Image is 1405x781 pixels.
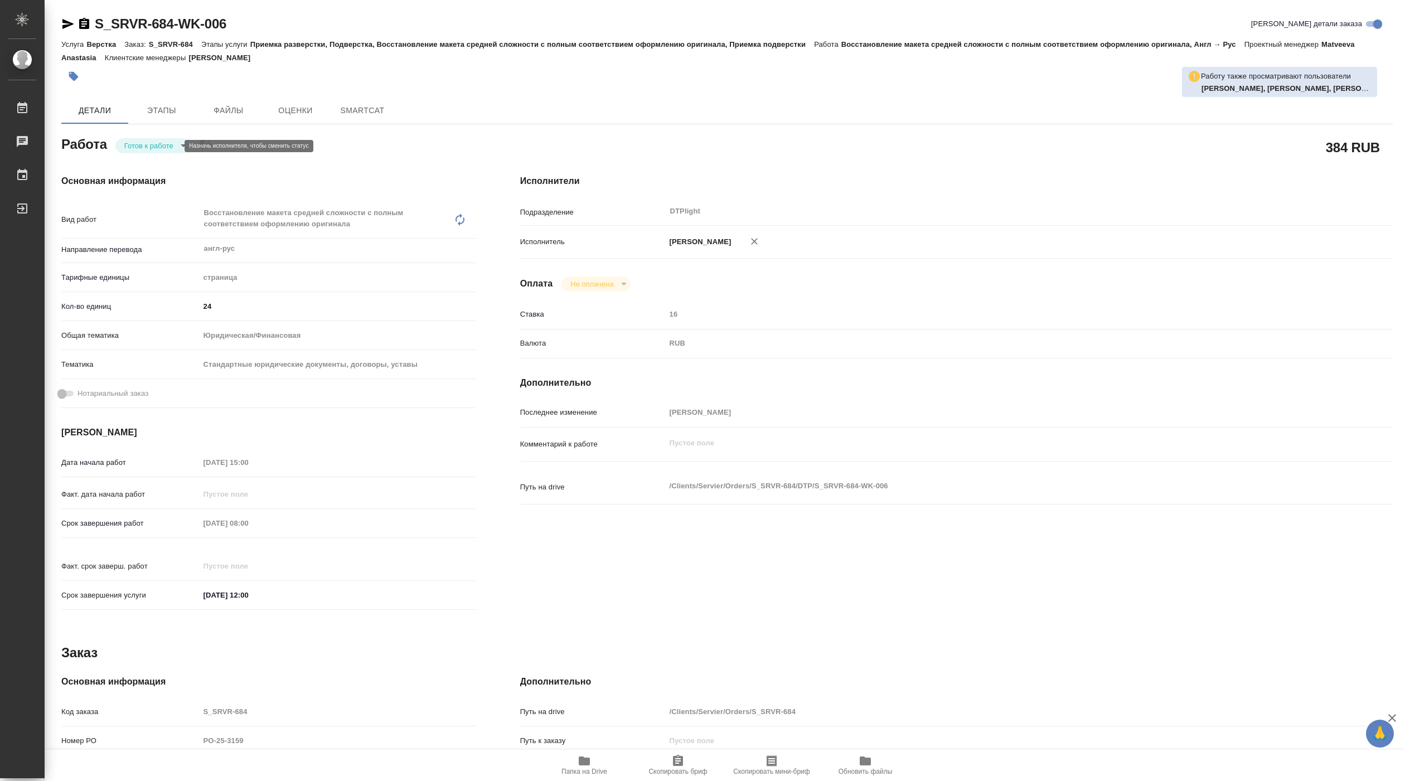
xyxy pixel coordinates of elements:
p: [PERSON_NAME] [666,236,731,248]
p: Восстановление макета средней сложности с полным соответствием оформлению оригинала, Англ → Рус [841,40,1244,48]
p: Этапы услуги [201,40,250,48]
p: Проектный менеджер [1244,40,1321,48]
h2: 384 RUB [1326,138,1380,157]
p: Вид работ [61,214,200,225]
div: страница [200,268,476,287]
p: Факт. дата начала работ [61,489,200,500]
p: Комментарий к работе [520,439,666,450]
span: Нотариальный заказ [77,388,148,399]
input: Пустое поле [200,454,297,470]
input: Пустое поле [200,704,476,720]
h4: Основная информация [61,174,476,188]
p: Клиентские менеджеры [105,54,189,62]
p: Подразделение [520,207,666,218]
span: Детали [68,104,122,118]
input: Пустое поле [666,306,1320,322]
p: Matveeva Anastasia [61,40,1355,62]
h2: Заказ [61,644,98,662]
input: Пустое поле [666,733,1320,749]
p: Тематика [61,359,200,370]
button: Обновить файлы [818,750,912,781]
p: Срок завершения услуги [61,590,200,601]
input: ✎ Введи что-нибудь [200,587,297,603]
h4: Дополнительно [520,675,1393,688]
button: Не оплачена [567,279,617,289]
input: Пустое поле [200,733,476,749]
span: Папка на Drive [561,768,607,775]
div: Готов к работе [115,138,190,153]
h4: Дополнительно [520,376,1393,390]
input: Пустое поле [200,515,297,531]
p: Путь на drive [520,706,666,717]
div: Готов к работе [561,276,630,292]
p: Услуга [61,40,86,48]
p: [PERSON_NAME] [188,54,259,62]
button: Удалить исполнителя [742,229,767,254]
span: Скопировать бриф [648,768,707,775]
textarea: /Clients/Servier/Orders/S_SRVR-684/DTP/S_SRVR-684-WK-006 [666,477,1320,496]
p: Заказ: [124,40,148,48]
p: Валюта [520,338,666,349]
button: Скопировать ссылку для ЯМессенджера [61,17,75,31]
button: Скопировать ссылку [77,17,91,31]
span: Оценки [269,104,322,118]
span: [PERSON_NAME] детали заказа [1251,18,1362,30]
p: Срок завершения работ [61,518,200,529]
h4: [PERSON_NAME] [61,426,476,439]
h4: Исполнители [520,174,1393,188]
button: Скопировать мини-бриф [725,750,818,781]
h4: Оплата [520,277,553,290]
p: Код заказа [61,706,200,717]
b: [PERSON_NAME], [PERSON_NAME], [PERSON_NAME] [1201,84,1395,93]
button: 🙏 [1366,720,1394,748]
span: Файлы [202,104,255,118]
p: Приемка разверстки, Подверстка, Восстановление макета средней сложности с полным соответствием оф... [250,40,814,48]
div: Стандартные юридические документы, договоры, уставы [200,355,476,374]
a: S_SRVR-684-WK-006 [95,16,226,31]
span: Этапы [135,104,188,118]
p: Кол-во единиц [61,301,200,312]
input: Пустое поле [200,486,297,502]
h4: Основная информация [61,675,476,688]
h2: Работа [61,133,107,153]
div: RUB [666,334,1320,353]
input: ✎ Введи что-нибудь [200,298,476,314]
p: S_SRVR-684 [149,40,201,48]
button: Скопировать бриф [631,750,725,781]
p: Последнее изменение [520,407,666,418]
p: Ставка [520,309,666,320]
button: Готов к работе [121,141,177,151]
p: Тарифные единицы [61,272,200,283]
p: Факт. срок заверш. работ [61,561,200,572]
button: Добавить тэг [61,64,86,89]
div: Юридическая/Финансовая [200,326,476,345]
span: Обновить файлы [839,768,893,775]
span: 🙏 [1370,722,1389,745]
input: Пустое поле [200,558,297,574]
p: Путь на drive [520,482,666,493]
p: Дата начала работ [61,457,200,468]
p: Работу также просматривают пользователи [1201,71,1351,82]
p: Номер РО [61,735,200,746]
span: Скопировать мини-бриф [733,768,810,775]
span: SmartCat [336,104,389,118]
input: Пустое поле [666,404,1320,420]
p: Путь к заказу [520,735,666,746]
p: Работа [814,40,841,48]
p: Петрова Валерия, Ямковенко Вера, Гусельников Роман [1201,83,1372,94]
p: Верстка [86,40,124,48]
button: Папка на Drive [537,750,631,781]
p: Направление перевода [61,244,200,255]
p: Общая тематика [61,330,200,341]
input: Пустое поле [666,704,1320,720]
p: Исполнитель [520,236,666,248]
